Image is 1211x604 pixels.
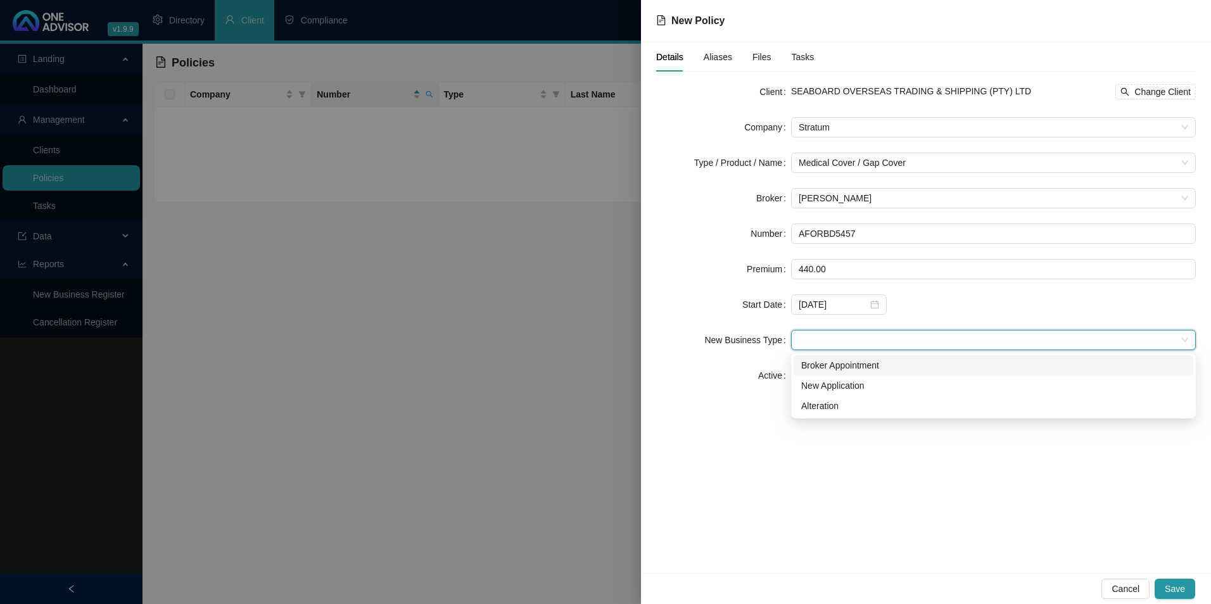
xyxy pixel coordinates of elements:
[751,223,791,244] label: Number
[794,396,1193,416] div: Alteration
[1115,84,1196,99] button: Change Client
[1120,87,1129,96] span: search
[792,53,815,61] span: Tasks
[1112,582,1139,596] span: Cancel
[791,86,1031,96] span: SEABOARD OVERSEAS TRADING & SHIPPING (PTY) LTD
[656,15,666,25] span: file-text
[756,188,791,208] label: Broker
[801,379,1186,393] div: New Application
[744,117,791,137] label: Company
[799,298,868,311] input: Select date
[801,358,1186,372] div: Broker Appointment
[801,399,1186,413] div: Alteration
[1101,579,1150,599] button: Cancel
[704,53,732,61] span: Aliases
[758,365,791,386] label: Active
[1155,579,1195,599] button: Save
[759,82,791,102] label: Client
[704,330,791,350] label: New Business Type
[671,15,725,26] span: New Policy
[752,53,771,61] span: Files
[742,294,791,315] label: Start Date
[1165,582,1185,596] span: Save
[656,53,683,61] span: Details
[799,118,1188,137] span: Stratum
[747,259,791,279] label: Premium
[694,153,791,173] label: Type / Product / Name
[1134,85,1191,99] span: Change Client
[799,153,1188,172] span: Medical Cover / Gap Cover
[794,355,1193,375] div: Broker Appointment
[794,375,1193,396] div: New Application
[799,189,1188,208] span: Darryn Purtell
